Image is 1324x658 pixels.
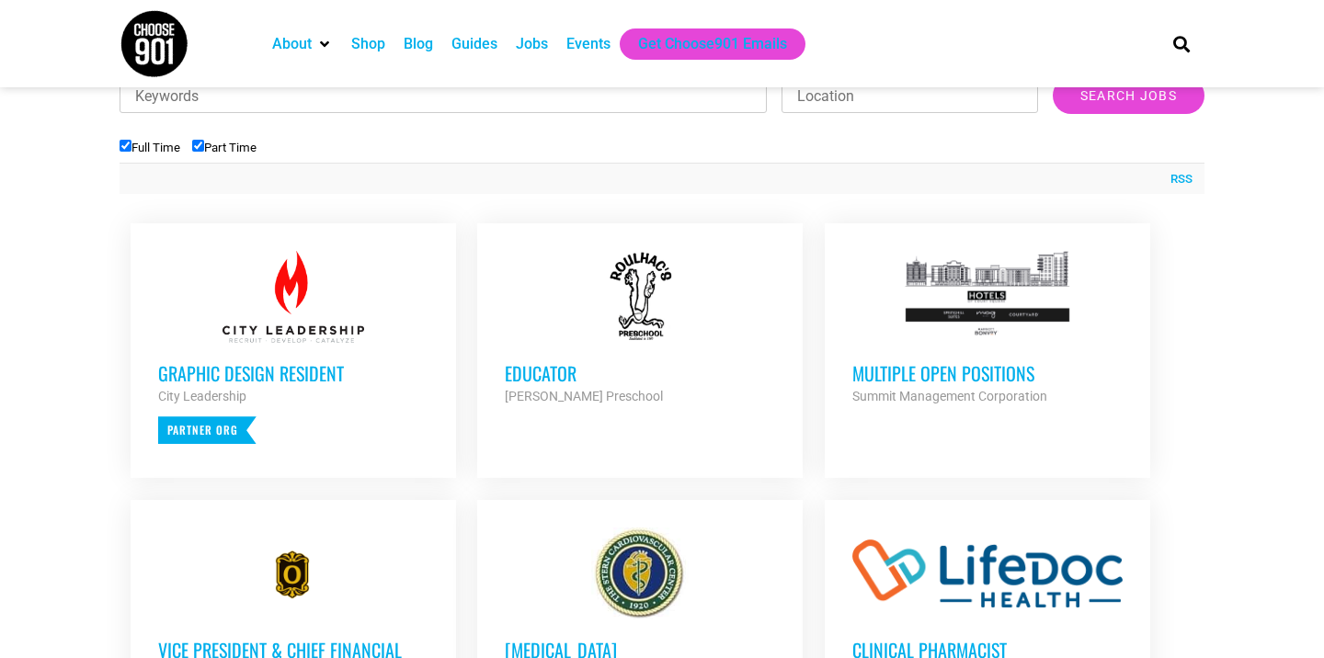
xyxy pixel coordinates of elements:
[351,33,385,55] a: Shop
[516,33,548,55] a: Jobs
[158,361,428,385] h3: Graphic Design Resident
[852,361,1123,385] h3: Multiple Open Positions
[192,141,257,154] label: Part Time
[263,28,342,60] div: About
[120,140,131,152] input: Full Time
[131,223,456,471] a: Graphic Design Resident City Leadership Partner Org
[477,223,803,435] a: Educator [PERSON_NAME] Preschool
[852,389,1047,403] strong: Summit Management Corporation
[1161,170,1193,188] a: RSS
[120,78,767,113] input: Keywords
[158,416,257,444] p: Partner Org
[566,33,611,55] a: Events
[638,33,787,55] a: Get Choose901 Emails
[272,33,312,55] a: About
[825,223,1150,435] a: Multiple Open Positions Summit Management Corporation
[1167,28,1197,59] div: Search
[158,389,246,403] strong: City Leadership
[505,389,663,403] strong: [PERSON_NAME] Preschool
[505,361,775,385] h3: Educator
[404,33,433,55] a: Blog
[263,28,1142,60] nav: Main nav
[192,140,204,152] input: Part Time
[120,141,180,154] label: Full Time
[451,33,497,55] a: Guides
[782,78,1038,113] input: Location
[1053,77,1204,114] input: Search Jobs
